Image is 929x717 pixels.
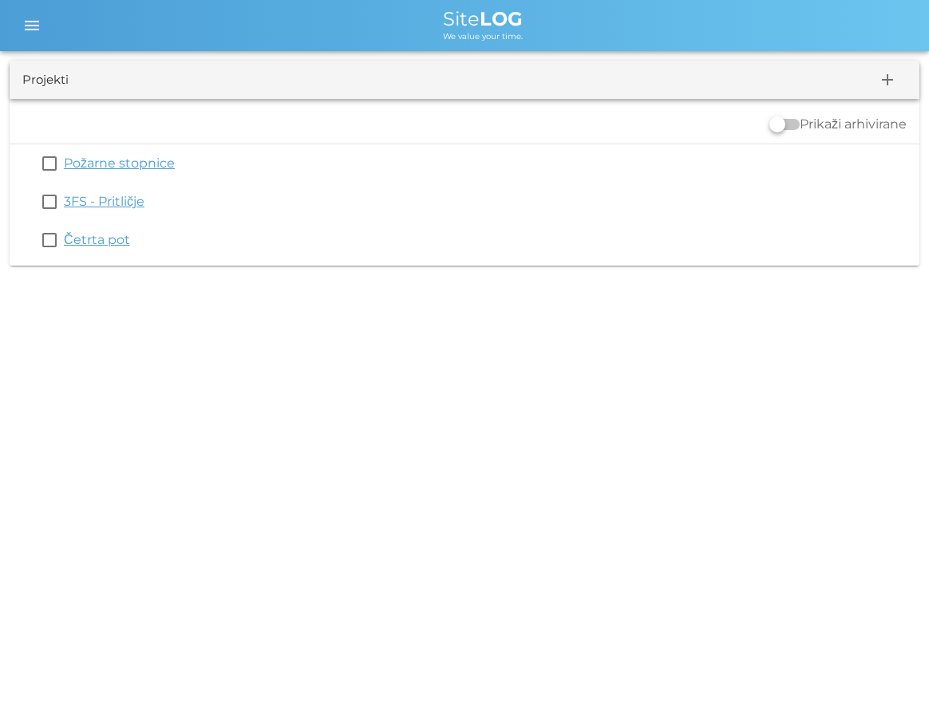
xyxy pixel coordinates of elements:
[22,71,69,89] div: Projekti
[40,154,59,173] button: check_box_outline_blank
[64,156,175,171] a: Požarne stopnice
[480,7,523,30] b: LOG
[40,230,59,250] button: check_box_outline_blank
[701,545,929,717] div: Pripomoček za klepet
[878,70,897,89] i: add
[22,16,42,35] i: menu
[800,116,907,132] label: Prikaži arhivirane
[64,232,130,247] a: Četrta pot
[64,194,144,209] a: 3FS - Pritličje
[443,7,523,30] span: Site
[701,545,929,717] iframe: Chat Widget
[443,31,523,41] span: We value your time.
[40,192,59,211] button: check_box_outline_blank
